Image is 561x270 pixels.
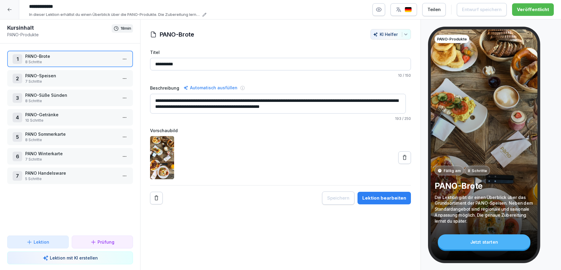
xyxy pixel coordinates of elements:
button: Prüfung [72,236,133,248]
div: Teilen [427,6,441,13]
p: 7 Schritte [25,157,117,162]
p: PANO-Brote [25,53,117,59]
button: Teilen [422,3,446,16]
button: Lektion bearbeiten [357,192,411,204]
div: 5 [13,132,22,142]
button: KI Helfer [370,29,411,40]
p: 5 Schritte [25,176,117,182]
p: PANO-Produkte [437,36,467,42]
p: Prüfung [98,239,114,245]
div: 2PANO-Speisen7 Schritte [7,70,133,87]
p: / 150 [150,73,411,78]
p: / 250 [150,116,411,121]
div: Veröffentlicht [517,6,549,13]
p: Lektion [34,239,49,245]
p: 18 min [121,25,131,31]
button: Veröffentlicht [512,3,554,16]
div: KI Helfer [373,32,408,37]
button: Lektion mit KI erstellen [7,251,133,264]
label: Beschreibung [150,85,179,91]
div: 6PANO Winterkarte7 Schritte [7,148,133,165]
div: 6 [13,152,22,161]
button: Speichern [322,191,354,205]
div: 2 [13,74,22,83]
p: PANO Sommerkarte [25,131,117,137]
p: PANO-Speisen [25,73,117,79]
p: PANO-Süße Sünden [25,92,117,98]
div: 5PANO Sommerkarte8 Schritte [7,129,133,145]
span: 10 [398,73,402,78]
button: Entwurf speichern [457,3,507,16]
p: PANO-Getränke [25,111,117,118]
p: PANO Handelsware [25,170,117,176]
span: 193 [395,116,401,121]
h1: PANO-Brote [160,30,194,39]
div: 3 [13,93,22,103]
div: Speichern [327,195,349,201]
p: In dieser Lektion erhältst du einen Überblick über die PANO-Produkte. Die Zubereitung lernst du s... [29,12,201,18]
img: de.svg [405,7,412,13]
label: Vorschaubild [150,127,411,134]
p: 8 Schritte [25,98,117,104]
div: 4 [13,113,22,122]
p: 8 Schritte [468,168,487,174]
div: 7PANO Handelsware5 Schritte [7,168,133,184]
div: Lektion bearbeiten [362,195,406,201]
label: Titel [150,49,411,55]
p: Lektion mit KI erstellen [50,255,98,261]
button: Remove [150,192,163,204]
div: 7 [13,171,22,181]
button: Lektion [7,236,69,248]
p: Fällig am [443,168,460,174]
p: 8 Schritte [25,59,117,65]
p: 7 Schritte [25,79,117,84]
div: 1 [13,54,22,64]
div: Jetzt starten [438,234,530,250]
h1: Kursinhalt [7,24,112,31]
div: 1PANO-Brote8 Schritte [7,51,133,67]
p: PANO-Brote [434,181,533,191]
div: 3PANO-Süße Sünden8 Schritte [7,90,133,106]
div: Entwurf speichern [462,6,502,13]
div: 4PANO-Getränke10 Schritte [7,109,133,126]
p: PANO Winterkarte [25,150,117,157]
p: PANO-Produkte [7,31,112,38]
p: Die Lektion gibt dir einen Überblick über das Grundsortiment der PANO-Speisen. Neben dem Standard... [434,194,533,224]
p: 10 Schritte [25,118,117,123]
img: r5honzps41hx9qiup73mrd0l.png [150,136,174,179]
p: 8 Schritte [25,137,117,143]
div: Automatisch ausfüllen [182,84,239,91]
